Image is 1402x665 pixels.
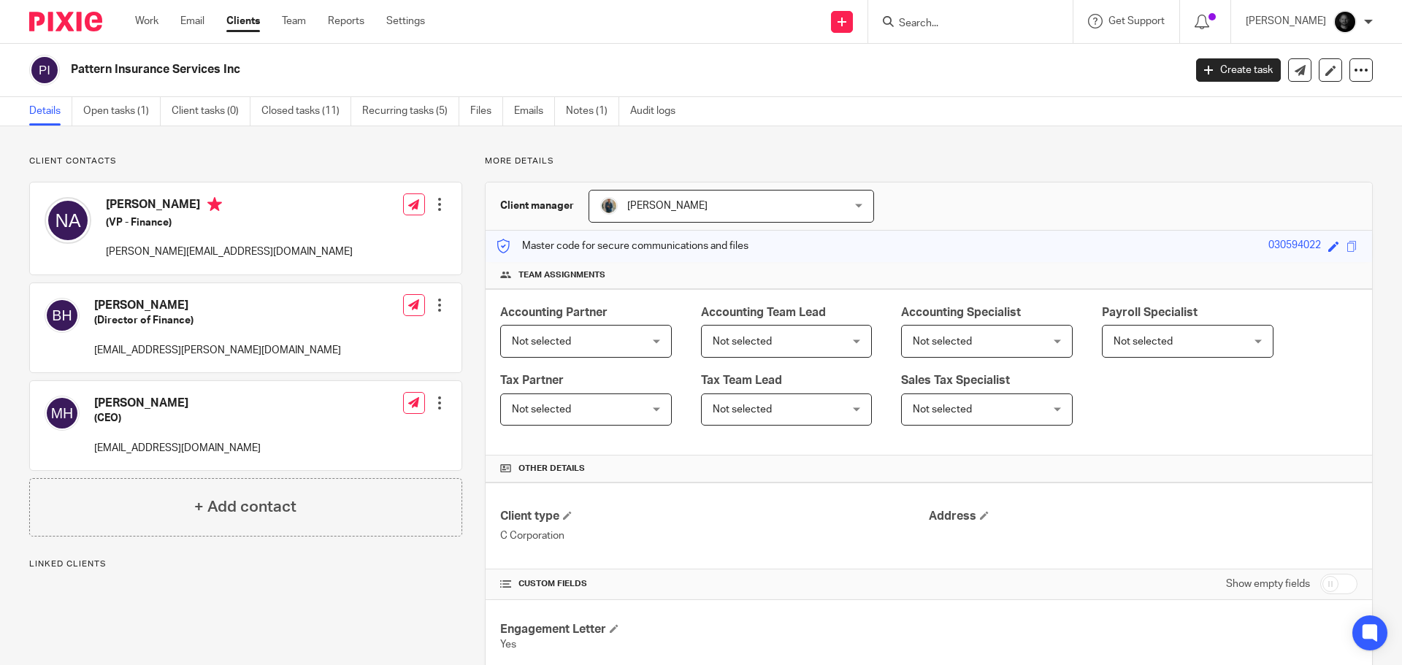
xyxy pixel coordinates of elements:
a: Closed tasks (11) [261,97,351,126]
a: Team [282,14,306,28]
a: Open tasks (1) [83,97,161,126]
a: Audit logs [630,97,686,126]
div: 030594022 [1268,238,1321,255]
a: Clients [226,14,260,28]
img: svg%3E [45,396,80,431]
a: Work [135,14,158,28]
h2: Pattern Insurance Services Inc [71,62,954,77]
span: Payroll Specialist [1102,307,1198,318]
img: svg%3E [45,197,91,244]
a: Notes (1) [566,97,619,126]
img: svg%3E [29,55,60,85]
label: Show empty fields [1226,577,1310,591]
span: Not selected [713,337,772,347]
span: Get Support [1108,16,1165,26]
span: Team assignments [518,269,605,281]
span: Tax Partner [500,374,564,386]
h5: (Director of Finance) [94,313,341,328]
h3: Client manager [500,199,574,213]
h4: + Add contact [194,496,296,518]
span: Not selected [713,404,772,415]
span: Accounting Specialist [901,307,1021,318]
p: Client contacts [29,155,462,167]
h4: Client type [500,509,929,524]
span: Sales Tax Specialist [901,374,1010,386]
span: Accounting Team Lead [701,307,826,318]
a: Emails [514,97,555,126]
a: Email [180,14,204,28]
p: [PERSON_NAME] [1246,14,1326,28]
span: Not selected [913,337,972,347]
span: Tax Team Lead [701,374,782,386]
h4: [PERSON_NAME] [94,298,341,313]
a: Client tasks (0) [172,97,250,126]
span: Not selected [512,337,571,347]
h5: (CEO) [94,411,261,426]
p: Master code for secure communications and files [497,239,748,253]
span: Not selected [1114,337,1173,347]
a: Files [470,97,503,126]
p: [PERSON_NAME][EMAIL_ADDRESS][DOMAIN_NAME] [106,245,353,259]
span: Accounting Partner [500,307,608,318]
img: DSC08415.jpg [600,197,618,215]
span: Yes [500,639,516,650]
img: Chris.jpg [1333,10,1357,34]
p: [EMAIL_ADDRESS][DOMAIN_NAME] [94,441,261,455]
span: Not selected [913,404,972,415]
h5: (VP - Finance) [106,215,353,230]
span: [PERSON_NAME] [627,201,708,211]
input: Search [897,18,1029,31]
i: Primary [207,197,222,212]
p: Linked clients [29,558,462,570]
img: svg%3E [45,298,80,333]
span: Not selected [512,404,571,415]
span: Other details [518,463,585,474]
h4: Engagement Letter [500,622,929,637]
p: More details [485,155,1373,167]
a: Recurring tasks (5) [362,97,459,126]
h4: [PERSON_NAME] [94,396,261,411]
p: C Corporation [500,528,929,543]
h4: Address [929,509,1357,524]
img: Pixie [29,12,102,31]
p: [EMAIL_ADDRESS][PERSON_NAME][DOMAIN_NAME] [94,343,341,358]
a: Reports [328,14,364,28]
a: Settings [386,14,425,28]
h4: [PERSON_NAME] [106,197,353,215]
h4: CUSTOM FIELDS [500,578,929,590]
a: Create task [1196,58,1281,82]
a: Details [29,97,72,126]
